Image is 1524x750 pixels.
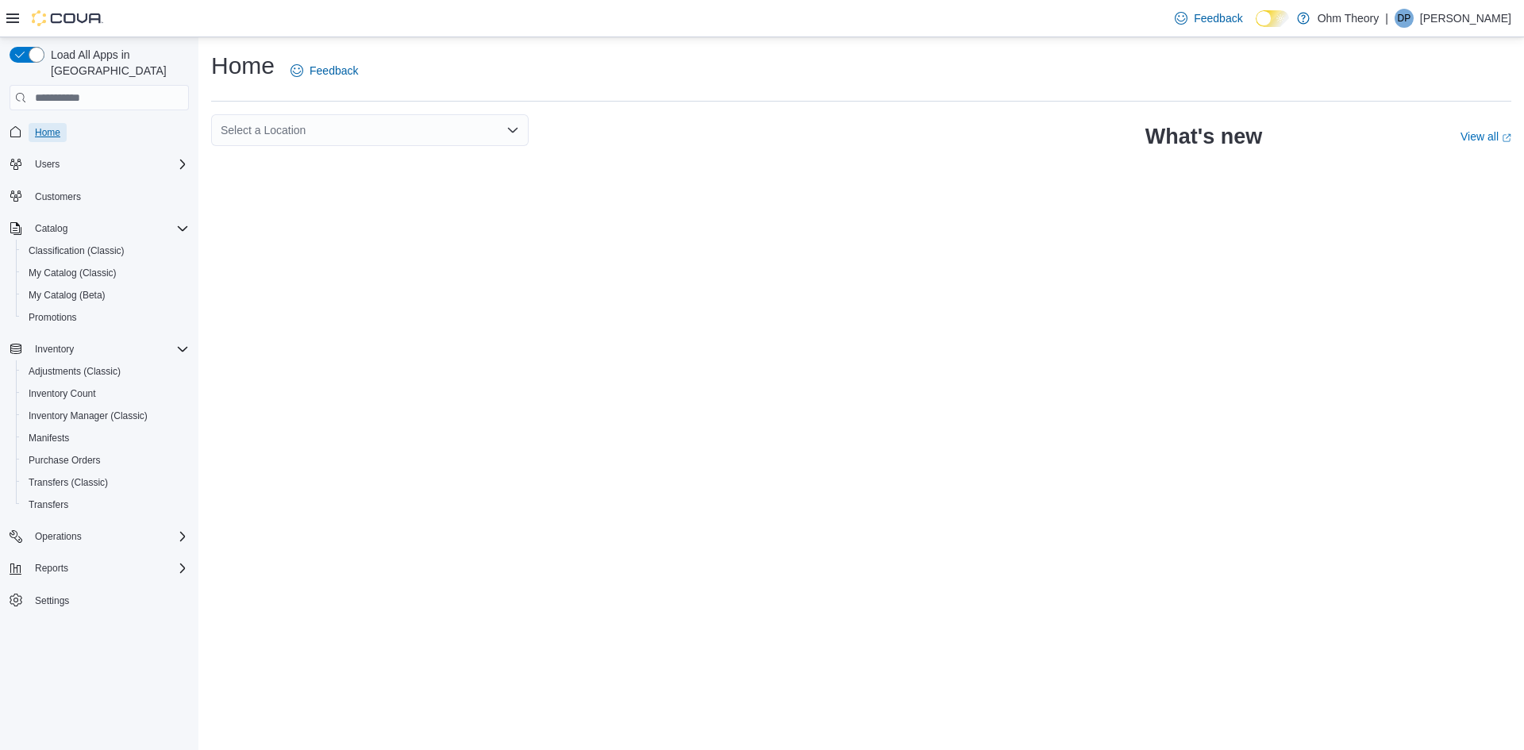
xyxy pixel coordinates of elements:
a: Classification (Classic) [22,241,131,260]
span: Catalog [35,222,67,235]
button: Inventory Manager (Classic) [16,405,195,427]
h2: What's new [1145,124,1262,149]
button: My Catalog (Beta) [16,284,195,306]
a: My Catalog (Classic) [22,263,123,283]
p: [PERSON_NAME] [1420,9,1511,28]
span: My Catalog (Beta) [29,289,106,302]
a: Settings [29,591,75,610]
img: Cova [32,10,103,26]
span: Reports [35,562,68,575]
button: Inventory [29,340,80,359]
span: Classification (Classic) [22,241,189,260]
span: Feedback [1194,10,1242,26]
a: Promotions [22,308,83,327]
button: Transfers [16,494,195,516]
span: Manifests [29,432,69,444]
a: Inventory Manager (Classic) [22,406,154,425]
button: Reports [29,559,75,578]
button: Operations [3,525,195,548]
button: Users [29,155,66,174]
span: Classification (Classic) [29,244,125,257]
a: Home [29,123,67,142]
span: My Catalog (Classic) [22,263,189,283]
span: Catalog [29,219,189,238]
span: Manifests [22,429,189,448]
span: Inventory Count [29,387,96,400]
span: Promotions [22,308,189,327]
button: Settings [3,589,195,612]
button: Catalog [29,219,74,238]
span: Load All Apps in [GEOGRAPHIC_DATA] [44,47,189,79]
p: Ohm Theory [1318,9,1380,28]
span: Settings [29,590,189,610]
span: Operations [29,527,189,546]
span: Inventory Count [22,384,189,403]
span: Purchase Orders [29,454,101,467]
span: Inventory Manager (Classic) [22,406,189,425]
span: Home [29,121,189,141]
button: Transfers (Classic) [16,471,195,494]
span: Transfers [22,495,189,514]
button: Customers [3,185,195,208]
button: Inventory [3,338,195,360]
button: Home [3,120,195,143]
a: Manifests [22,429,75,448]
span: Home [35,126,60,139]
nav: Complex example [10,113,189,653]
a: My Catalog (Beta) [22,286,112,305]
button: Operations [29,527,88,546]
span: Customers [29,187,189,206]
button: Classification (Classic) [16,240,195,262]
span: Transfers [29,498,68,511]
span: Transfers (Classic) [29,476,108,489]
p: | [1385,9,1388,28]
button: Adjustments (Classic) [16,360,195,383]
button: Promotions [16,306,195,329]
span: DP [1398,9,1411,28]
button: Open list of options [506,124,519,137]
span: Operations [35,530,82,543]
span: Purchase Orders [22,451,189,470]
button: My Catalog (Classic) [16,262,195,284]
div: Digan Patel [1395,9,1414,28]
span: Feedback [310,63,358,79]
span: Inventory Manager (Classic) [29,410,148,422]
span: Adjustments (Classic) [22,362,189,381]
svg: External link [1502,133,1511,143]
a: Customers [29,187,87,206]
button: Manifests [16,427,195,449]
span: Customers [35,190,81,203]
button: Users [3,153,195,175]
a: Purchase Orders [22,451,107,470]
span: Adjustments (Classic) [29,365,121,378]
span: Transfers (Classic) [22,473,189,492]
span: Promotions [29,311,77,324]
a: Adjustments (Classic) [22,362,127,381]
button: Reports [3,557,195,579]
input: Dark Mode [1256,10,1289,27]
span: My Catalog (Classic) [29,267,117,279]
a: View allExternal link [1460,130,1511,143]
span: My Catalog (Beta) [22,286,189,305]
a: Inventory Count [22,384,102,403]
a: Feedback [1168,2,1249,34]
span: Reports [29,559,189,578]
a: Transfers [22,495,75,514]
h1: Home [211,50,275,82]
button: Catalog [3,217,195,240]
span: Settings [35,594,69,607]
button: Inventory Count [16,383,195,405]
span: Users [35,158,60,171]
a: Transfers (Classic) [22,473,114,492]
span: Users [29,155,189,174]
button: Purchase Orders [16,449,195,471]
span: Inventory [35,343,74,356]
span: Inventory [29,340,189,359]
a: Feedback [284,55,364,87]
